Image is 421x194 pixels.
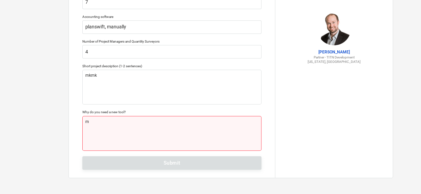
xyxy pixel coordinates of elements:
p: [PERSON_NAME] [283,49,385,55]
p: [US_STATE], [GEOGRAPHIC_DATA] [283,59,385,64]
img: Jordan Cohen [317,11,351,45]
p: Partner - TITN Development [283,55,385,59]
textarea: mkmk [82,70,261,104]
input: Accounting software [82,20,261,34]
div: Number of Project Managers and Quantity Surveyors [82,39,261,44]
div: Short project description (1-2 sentences) [82,64,261,68]
div: Accounting software [82,15,261,19]
div: Why do you need a new tool? [82,110,261,114]
iframe: Chat Widget [387,162,421,194]
input: Number of Project Managers and Quantity Surveyors [82,45,261,58]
